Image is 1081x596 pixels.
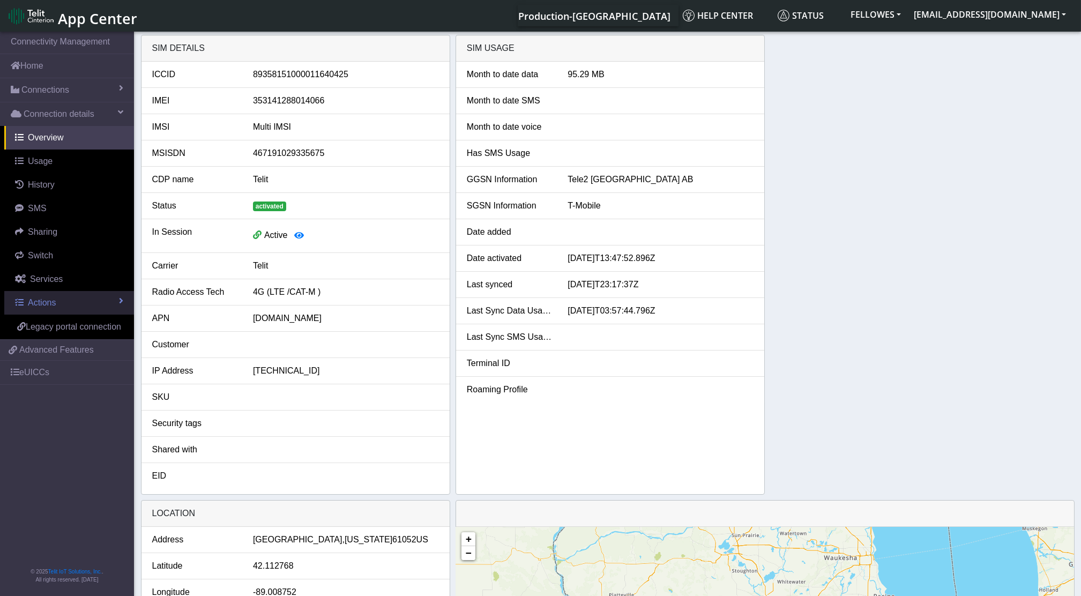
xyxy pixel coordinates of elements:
[459,147,560,160] div: Has SMS Usage
[560,68,762,81] div: 95.29 MB
[560,252,762,265] div: [DATE]T13:47:52.896Z
[4,291,134,315] a: Actions
[245,147,447,160] div: 467191029335675
[459,121,560,133] div: Month to date voice
[679,5,773,26] a: Help center
[778,10,789,21] img: status.svg
[778,10,824,21] span: Status
[144,94,245,107] div: IMEI
[253,202,286,211] span: activated
[459,357,560,370] div: Terminal ID
[245,259,447,272] div: Telit
[253,533,345,546] span: [GEOGRAPHIC_DATA],
[4,173,134,197] a: History
[245,560,447,572] div: 42.112768
[459,252,560,265] div: Date activated
[28,298,56,307] span: Actions
[773,5,844,26] a: Status
[144,417,245,430] div: Security tags
[4,126,134,150] a: Overview
[19,344,94,356] span: Advanced Features
[4,244,134,267] a: Switch
[144,226,245,246] div: In Session
[264,230,288,240] span: Active
[58,9,137,28] span: App Center
[907,5,1072,24] button: [EMAIL_ADDRESS][DOMAIN_NAME]
[518,5,670,26] a: Your current platform instance
[144,560,245,572] div: Latitude
[30,274,63,284] span: Services
[392,533,416,546] span: 61052
[144,443,245,456] div: Shared with
[459,173,560,186] div: GGSN Information
[144,199,245,212] div: Status
[560,173,762,186] div: Tele2 [GEOGRAPHIC_DATA] AB
[345,533,392,546] span: [US_STATE]
[459,278,560,291] div: Last synced
[459,68,560,81] div: Month to date data
[28,227,57,236] span: Sharing
[459,331,560,344] div: Last Sync SMS Usage
[144,259,245,272] div: Carrier
[459,94,560,107] div: Month to date SMS
[518,10,670,23] span: Production-[GEOGRAPHIC_DATA]
[245,121,447,133] div: Multi IMSI
[144,147,245,160] div: MSISDN
[560,199,762,212] div: T-Mobile
[4,150,134,173] a: Usage
[26,322,121,331] span: Legacy portal connection
[141,501,450,527] div: LOCATION
[459,199,560,212] div: SGSN Information
[459,304,560,317] div: Last Sync Data Usage
[144,391,245,404] div: SKU
[245,312,447,325] div: [DOMAIN_NAME]
[28,204,47,213] span: SMS
[144,364,245,377] div: IP Address
[144,68,245,81] div: ICCID
[4,220,134,244] a: Sharing
[24,108,94,121] span: Connection details
[288,226,311,246] button: View session details
[245,173,447,186] div: Telit
[9,4,136,27] a: App Center
[4,197,134,220] a: SMS
[245,94,447,107] div: 353141288014066
[456,35,764,62] div: SIM Usage
[28,157,53,166] span: Usage
[9,8,54,25] img: logo-telit-cinterion-gw-new.png
[48,569,102,575] a: Telit IoT Solutions, Inc.
[144,173,245,186] div: CDP name
[245,364,447,377] div: [TECHNICAL_ID]
[144,286,245,299] div: Radio Access Tech
[144,312,245,325] div: APN
[683,10,695,21] img: knowledge.svg
[144,533,245,546] div: Address
[28,180,55,189] span: History
[144,121,245,133] div: IMSI
[4,267,134,291] a: Services
[21,84,69,96] span: Connections
[683,10,753,21] span: Help center
[560,278,762,291] div: [DATE]T23:17:37Z
[144,338,245,351] div: Customer
[28,251,53,260] span: Switch
[560,304,762,317] div: [DATE]T03:57:44.796Z
[416,533,428,546] span: US
[28,133,64,142] span: Overview
[461,532,475,546] a: Zoom in
[844,5,907,24] button: FELLOWES
[144,470,245,482] div: EID
[141,35,450,62] div: SIM details
[245,68,447,81] div: 89358151000011640425
[459,226,560,239] div: Date added
[245,286,447,299] div: 4G (LTE /CAT-M )
[461,546,475,560] a: Zoom out
[459,383,560,396] div: Roaming Profile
